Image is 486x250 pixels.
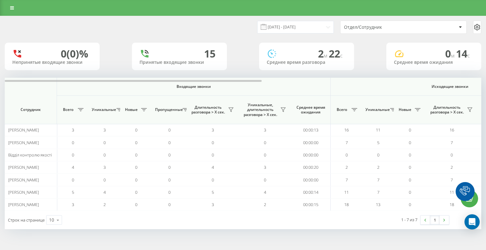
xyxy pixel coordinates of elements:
span: 0 [168,189,171,195]
span: 0 [103,152,106,158]
span: [PERSON_NAME] [8,189,39,195]
span: 0 [135,177,137,183]
span: [PERSON_NAME] [8,127,39,133]
a: 1 [430,216,439,224]
div: Open Intercom Messenger [464,214,480,229]
span: [PERSON_NAME] [8,164,39,170]
span: 3 [264,164,266,170]
span: Сотрудник [10,107,51,112]
span: 7 [377,177,379,183]
span: Всего [334,107,350,112]
div: 10 [49,217,54,223]
span: Уникальные, длительность разговора > Х сек. [242,102,278,117]
span: 2 [377,164,379,170]
span: 7 [346,177,348,183]
td: 00:00:00 [291,136,331,149]
span: 0 [135,152,137,158]
span: 22 [329,47,343,60]
span: 14 [456,47,470,60]
div: 0 (0)% [61,48,88,60]
span: Всего [60,107,76,112]
span: 2 [264,202,266,207]
span: 7 [377,189,379,195]
span: 0 [409,164,411,170]
div: 1 - 7 из 7 [401,216,417,223]
span: 11 [376,127,380,133]
span: 18 [344,202,349,207]
span: 0 [168,164,171,170]
span: 4 [212,164,214,170]
div: Отдел/Сотрудник [344,25,420,30]
span: 0 [135,127,137,133]
span: 0 [451,152,453,158]
span: 0 [72,177,74,183]
span: Уникальные [92,107,115,112]
td: 00:00:00 [291,174,331,186]
span: 2 [318,47,329,60]
span: Пропущенные [155,107,181,112]
span: 0 [264,140,266,145]
span: 5 [212,189,214,195]
span: 3 [212,202,214,207]
td: 00:00:15 [291,198,331,211]
span: 0 [103,177,106,183]
span: 13 [376,202,380,207]
span: 3 [103,127,106,133]
div: 15 [204,48,215,60]
span: 0 [135,140,137,145]
span: 0 [346,152,348,158]
td: 00:00:20 [291,161,331,174]
span: 0 [445,47,456,60]
span: 0 [409,202,411,207]
td: 00:00:00 [291,149,331,161]
span: 11 [344,189,349,195]
span: 0 [212,152,214,158]
span: c [340,52,343,59]
span: 4 [72,164,74,170]
span: Среднее время ожидания [296,105,326,115]
td: 00:00:13 [291,124,331,136]
span: 0 [264,177,266,183]
span: 0 [409,127,411,133]
span: 4 [264,189,266,195]
span: 7 [346,140,348,145]
div: Среднее время ожидания [394,60,474,65]
span: 0 [72,140,74,145]
span: [PERSON_NAME] [8,202,39,207]
span: Длительность разговора > Х сек. [429,105,465,115]
div: Непринятые входящие звонки [12,60,92,65]
span: 7 [451,177,453,183]
span: 3 [103,164,106,170]
span: 0 [135,189,137,195]
span: Длительность разговора > Х сек. [190,105,226,115]
span: 5 [72,189,74,195]
span: 0 [168,152,171,158]
span: [PERSON_NAME] [8,177,39,183]
span: 18 [450,202,454,207]
span: Входящие звонки [73,84,314,89]
span: 3 [72,202,74,207]
div: Среднее время разговора [267,60,346,65]
span: 7 [451,140,453,145]
div: Принятые входящие звонки [140,60,219,65]
span: Відділ контролю якості [8,152,52,158]
span: 16 [450,127,454,133]
span: 0 [168,140,171,145]
span: 3 [264,127,266,133]
span: 0 [377,152,379,158]
span: 3 [72,127,74,133]
span: 0 [135,164,137,170]
span: Строк на странице [8,217,45,223]
span: 0 [135,202,137,207]
span: Новые [123,107,139,112]
span: 2 [346,164,348,170]
span: c [467,52,470,59]
span: 0 [409,177,411,183]
span: 0 [168,177,171,183]
span: Уникальные [365,107,388,112]
span: 3 [212,127,214,133]
span: 5 [377,140,379,145]
span: 0 [409,152,411,158]
span: 2 [103,202,106,207]
span: 16 [344,127,349,133]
